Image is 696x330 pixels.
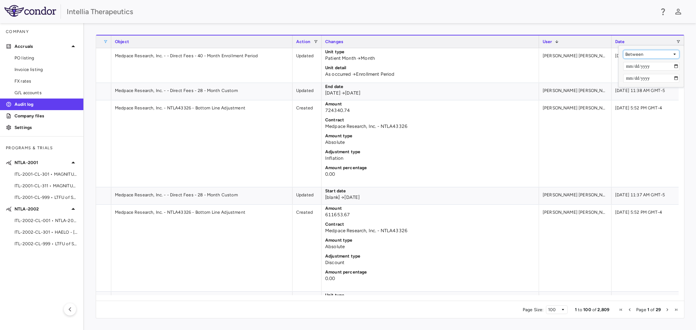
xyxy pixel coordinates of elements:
div: [DATE] 11:38 AM GMT-5 [612,83,684,100]
div: Last Page [674,308,678,312]
div: Updated [293,48,322,83]
span: G/L accounts [14,89,78,96]
div: Page Size [546,305,568,314]
span: to [578,307,582,312]
p: Amount percentage [325,269,535,275]
div: Intellia Therapeutics [67,6,654,17]
div: [DATE] 12:23 PM GMT-5 [612,48,684,83]
div: Medpace Research, Inc. - NTLA43326 - Bottom Line Adjustment [111,205,293,291]
p: End date [325,83,535,90]
p: Absolute [325,243,535,250]
p: Medpace Research, Inc. - NTLA43326 [325,123,535,130]
div: Between [625,52,672,57]
div: [PERSON_NAME] [PERSON_NAME] Colodrero [539,187,612,204]
span: ITL-2002-CL-301 • HAELO - [MEDICAL_DATA] [14,229,78,235]
div: 100 [548,307,561,312]
p: Inflation [325,155,535,162]
p: Adjustment type [325,149,535,155]
span: User [543,39,552,44]
p: Amount type [325,133,535,139]
p: Absolute [325,139,535,146]
div: Medpace Research, Inc. - - Direct Fees - 40 - Month Enrollment Period [111,48,293,83]
span: ITL-2002-CL-001 • NTLA-2002 Ph II - [MEDICAL_DATA] [14,217,78,224]
span: Invoice listing [14,66,78,73]
span: FX rates [14,78,78,84]
span: Object [115,39,129,44]
p: Amount [325,101,535,107]
p: Adjustment type [325,253,535,259]
p: 724340.74 [325,107,535,114]
div: First Page [619,308,623,312]
p: Amount percentage [325,164,535,171]
div: Updated [293,187,322,204]
p: Accruals [14,43,69,50]
span: ITL-2001-CL-301 • MAGNITUDE - [MEDICAL_DATA] with [MEDICAL_DATA] (ATTR-CM) [14,171,78,177]
p: Patient Month → Month [325,55,535,62]
p: Contract [325,117,535,123]
div: Medpace Research, Inc. - NTLA43326 - Bottom Line Adjustment [111,100,293,187]
p: NTLA-2001 [14,159,69,166]
div: Created [293,205,322,291]
div: [DATE] 5:52 PM GMT-4 [612,205,684,291]
div: Medpace Research, Inc. - - Direct Fees - 41 - Month Treatment Period [111,292,293,326]
span: 1 [575,307,577,312]
p: Unit detail [325,64,535,71]
p: Amount type [325,237,535,243]
p: 0.00 [325,275,535,282]
span: 2,809 [597,307,609,312]
p: Amount [325,205,535,212]
div: [PERSON_NAME] [PERSON_NAME] Colodrero [539,205,612,291]
div: [PERSON_NAME] [PERSON_NAME] Colodrero [539,83,612,100]
span: Page [636,307,646,312]
div: [DATE] 12:23 PM GMT-5 [612,292,684,326]
p: Contract [325,221,535,227]
div: Medpace Research, Inc. - - Direct Fees - 28 - Month Custom [111,187,293,204]
span: 100 [583,307,591,312]
div: Updated [293,292,322,326]
div: [PERSON_NAME] [PERSON_NAME] Colodrero [539,48,612,83]
div: [DATE] 11:37 AM GMT-5 [612,187,684,204]
span: Date [615,39,625,44]
input: Filter Value [623,74,679,83]
input: Filter Value [623,62,679,71]
span: 29 [656,307,661,312]
span: ITL-2001-CL-311 • MAGNITUDE-2 - Hereditary transthyretin (ATTR) [MEDICAL_DATA] with [MEDICAL_DATA] [14,183,78,189]
p: Discount [325,259,535,266]
span: 1 [647,307,649,312]
div: [DATE] 5:52 PM GMT-4 [612,100,684,187]
div: Filtering operator [623,50,679,59]
p: Unit type [325,49,535,55]
p: Medpace Research, Inc. - NTLA43326 [325,227,535,234]
p: Company files [14,113,78,119]
span: Changes [325,39,343,44]
div: Previous Page [627,308,632,312]
div: Next Page [665,308,670,312]
p: Unit type [325,292,535,298]
div: [PERSON_NAME] [PERSON_NAME] Colodrero [539,100,612,187]
span: of [592,307,596,312]
span: ITL-2001-CL-999 • LTFU of Subjects Dosed With NTLA-2001 [14,194,78,201]
div: Updated [293,83,322,100]
p: As occurred → Enrollment Period [325,71,535,78]
p: Settings [14,124,78,131]
span: ITL-2002-CL-999 • LTFU of Subjects Treated with NTLA 2002 [14,241,78,247]
div: Page Size: [523,307,544,312]
p: 0.00 [325,171,535,177]
div: Column Filter [618,45,684,87]
p: 611653.67 [325,212,535,218]
div: [PERSON_NAME] [PERSON_NAME] Colodrero [539,292,612,326]
div: Medpace Research, Inc. - - Direct Fees - 28 - Month Custom [111,83,293,100]
img: logo-full-BYUhSk78.svg [4,5,56,17]
span: Action [296,39,310,44]
p: Start date [325,188,535,194]
p: [DATE] → [DATE] [325,90,535,96]
p: [blank] → [DATE] [325,194,535,201]
p: NTLA-2002 [14,206,69,212]
span: of [650,307,654,312]
div: Created [293,100,322,187]
p: Audit log [14,101,78,108]
span: PO listing [14,55,78,61]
